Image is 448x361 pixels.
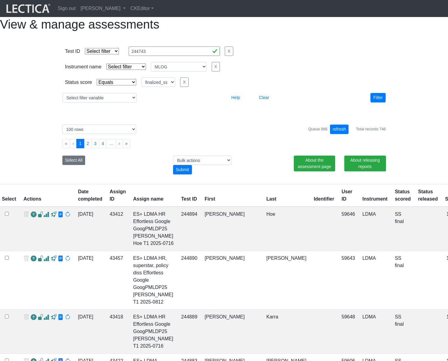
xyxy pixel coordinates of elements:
a: Instrument [362,196,387,201]
span: Analyst score [43,256,49,262]
span: view [58,314,64,321]
button: Clear [256,93,272,102]
button: Help [229,93,243,102]
td: [PERSON_NAME] [201,251,263,310]
a: Status released [418,189,438,201]
td: ES+ LDMA HR Effortless Google GoogPMLDP25 [PERSON_NAME] Hoe T1 2025-0716 [130,207,178,251]
td: 43412 [106,207,129,251]
span: view [38,314,43,321]
a: Date completed [78,189,102,201]
td: ES+ LDMA HR, superstar, policy diss Effortless Google GoogPMLDP25 [PERSON_NAME] T1 2025-0812 [130,251,178,310]
th: Assign ID [106,184,129,207]
button: X [225,46,233,56]
button: refresh [330,125,349,134]
button: Go to page 2 [84,139,92,148]
a: About the assessment page [294,156,335,171]
span: delete [23,211,29,219]
a: Completed = assessment has been completed; CS scored = assessment has been CLAS scored; LS scored... [395,314,404,327]
span: Analyst score [43,211,49,218]
a: Completed = assessment has been completed; CS scored = assessment has been CLAS scored; LS scored... [395,211,404,224]
span: view [51,256,57,262]
a: First [205,196,215,201]
img: lecticalive [5,3,50,14]
button: Go to page 1 [76,139,84,148]
td: 244894 [177,207,201,251]
a: Reopen [31,255,36,263]
td: [DATE] [74,310,106,354]
td: Karra [263,310,310,354]
td: LDMA [359,310,391,354]
div: Status score [65,79,92,86]
td: 59643 [338,251,359,310]
span: delete [23,255,29,263]
span: view [58,211,64,218]
span: rescore [65,256,71,262]
span: delete [23,313,29,322]
a: Identifier [314,196,334,201]
td: [PERSON_NAME] [263,251,310,310]
td: 43418 [106,310,129,354]
span: rescore [65,314,71,321]
a: About releasing reports [344,156,386,171]
td: 59646 [338,207,359,251]
button: Go to next page [116,139,123,148]
div: Submit [173,165,192,174]
th: Assign name [130,184,178,207]
a: Last [266,196,276,201]
td: LDMA [359,251,391,310]
span: view [38,256,43,262]
button: X [212,62,220,71]
a: CKEditor [128,2,156,15]
a: Completed = assessment has been completed; CS scored = assessment has been CLAS scored; LS scored... [395,256,404,268]
span: view [51,211,57,218]
ul: Pagination [62,139,386,148]
td: ES+ LDMA HR Effortless Google GoogPMLDP25 [PERSON_NAME] T1 2025-0716 [130,310,178,354]
button: X [180,77,188,87]
td: Hoe [263,207,310,251]
button: Go to page 3 [92,139,99,148]
td: [DATE] [74,251,106,310]
td: 244890 [177,251,201,310]
span: view [38,211,43,218]
span: view [58,256,64,262]
span: rescore [65,211,71,218]
th: Test ID [177,184,201,207]
a: Reopen [31,313,36,322]
td: 59648 [338,310,359,354]
a: Status scored [395,189,411,201]
div: Queue 666 Total records 746 [308,125,386,134]
td: 43457 [106,251,129,310]
td: [PERSON_NAME] [201,207,263,251]
div: Test ID [65,48,80,55]
div: Instrument name [65,63,102,70]
button: Go to last page [123,139,130,148]
th: Actions [20,184,74,207]
a: [PERSON_NAME] [78,2,128,15]
a: Reopen [31,211,36,219]
button: Go to page 4 [99,139,107,148]
td: [DATE] [74,207,106,251]
td: LDMA [359,207,391,251]
a: Help [229,95,243,100]
button: Filter [370,93,385,102]
span: Analyst score [43,314,49,321]
a: Sign out [55,2,78,15]
td: [PERSON_NAME] [201,310,263,354]
a: User ID [342,189,352,201]
span: view [51,314,57,321]
td: 244889 [177,310,201,354]
button: Select All [62,156,85,165]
